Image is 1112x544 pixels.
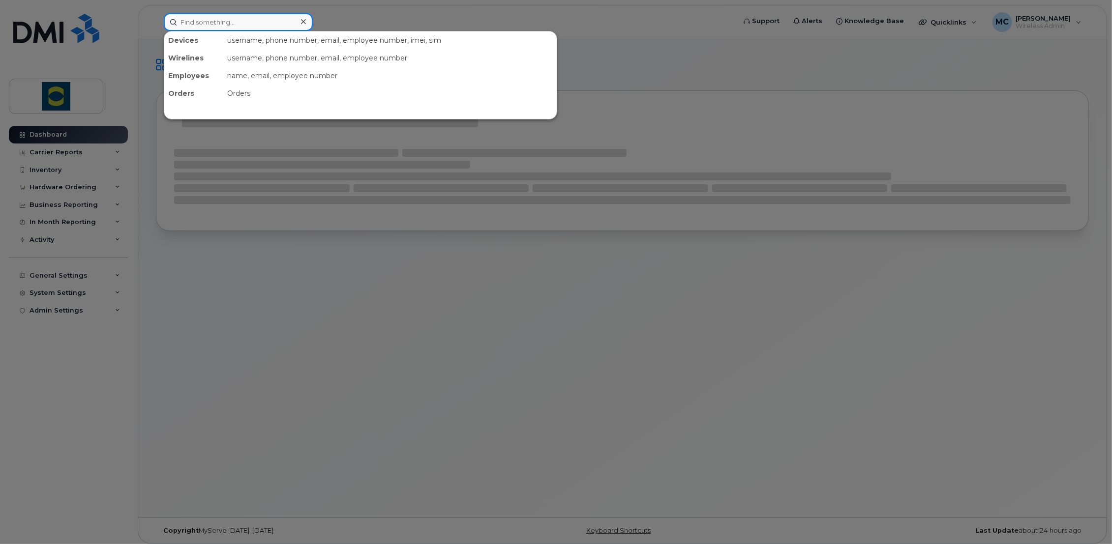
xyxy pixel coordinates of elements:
div: username, phone number, email, employee number, imei, sim [223,31,557,49]
div: Orders [223,85,557,102]
div: name, email, employee number [223,67,557,85]
div: Employees [164,67,223,85]
div: Wirelines [164,49,223,67]
div: Orders [164,85,223,102]
div: Devices [164,31,223,49]
div: username, phone number, email, employee number [223,49,557,67]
